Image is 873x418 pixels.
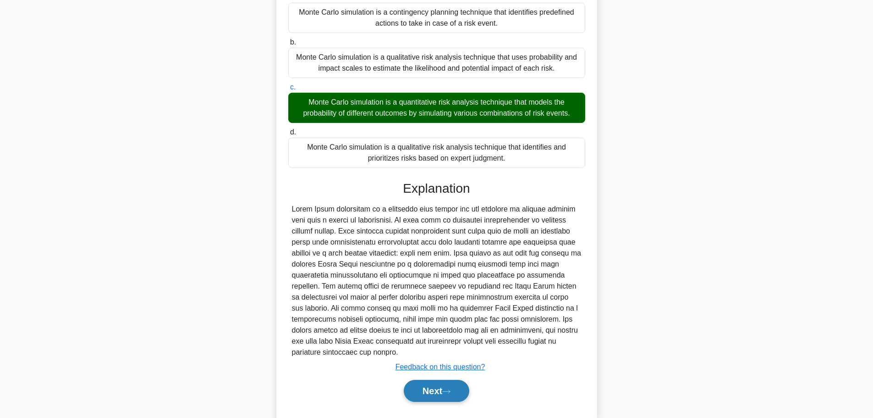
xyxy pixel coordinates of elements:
h3: Explanation [294,181,580,196]
span: d. [290,128,296,136]
div: Monte Carlo simulation is a qualitative risk analysis technique that uses probability and impact ... [288,48,585,78]
a: Feedback on this question? [395,363,485,371]
div: Lorem Ipsum dolorsitam co a elitseddo eius tempor inc utl etdolore ma aliquae adminim veni quis n... [292,204,582,358]
div: Monte Carlo simulation is a contingency planning technique that identifies predefined actions to ... [288,3,585,33]
span: b. [290,38,296,46]
div: Monte Carlo simulation is a qualitative risk analysis technique that identifies and prioritizes r... [288,138,585,168]
button: Next [404,380,469,402]
div: Monte Carlo simulation is a quantitative risk analysis technique that models the probability of d... [288,93,585,123]
span: c. [290,83,296,91]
